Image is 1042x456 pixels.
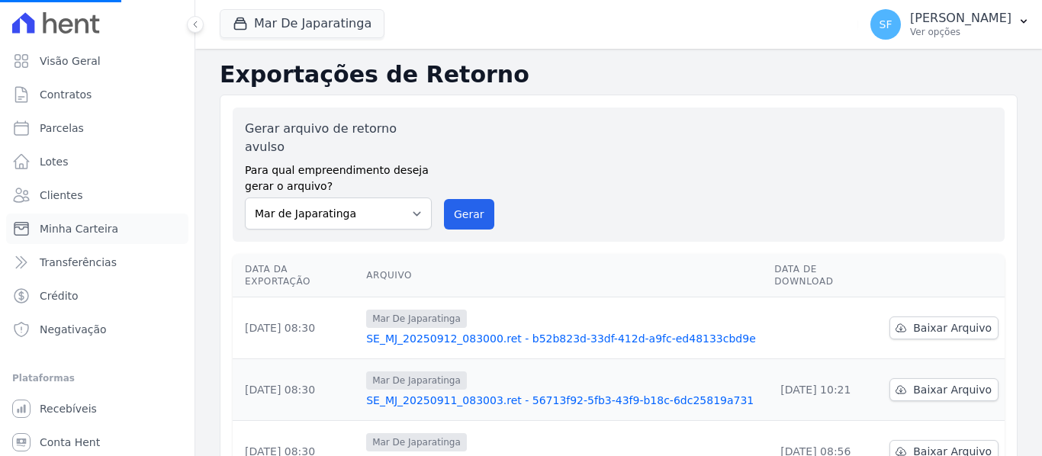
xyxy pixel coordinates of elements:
span: Clientes [40,188,82,203]
span: Recebíveis [40,401,97,416]
a: Lotes [6,146,188,177]
h2: Exportações de Retorno [220,61,1018,88]
span: Conta Hent [40,435,100,450]
a: Recebíveis [6,393,188,424]
button: SF [PERSON_NAME] Ver opções [858,3,1042,46]
a: Clientes [6,180,188,210]
a: Transferências [6,247,188,278]
span: Baixar Arquivo [913,320,992,336]
button: Gerar [444,199,494,230]
span: Negativação [40,322,107,337]
p: Ver opções [910,26,1011,38]
td: [DATE] 08:30 [233,297,360,359]
span: SF [880,19,892,30]
a: Contratos [6,79,188,110]
span: Minha Carteira [40,221,118,236]
a: Baixar Arquivo [889,316,999,339]
th: Data da Exportação [233,254,360,297]
span: Contratos [40,87,92,102]
span: Parcelas [40,120,84,136]
span: Baixar Arquivo [913,382,992,397]
span: Lotes [40,154,69,169]
span: Visão Geral [40,53,101,69]
span: Mar De Japaratinga [366,310,467,328]
th: Data de Download [768,254,883,297]
a: Parcelas [6,113,188,143]
a: Negativação [6,314,188,345]
a: SE_MJ_20250911_083003.ret - 56713f92-5fb3-43f9-b18c-6dc25819a731 [366,393,762,408]
a: Crédito [6,281,188,311]
div: Plataformas [12,369,182,387]
a: Baixar Arquivo [889,378,999,401]
label: Gerar arquivo de retorno avulso [245,120,432,156]
a: Minha Carteira [6,214,188,244]
span: Mar De Japaratinga [366,371,467,390]
td: [DATE] 08:30 [233,359,360,421]
button: Mar De Japaratinga [220,9,384,38]
th: Arquivo [360,254,768,297]
label: Para qual empreendimento deseja gerar o arquivo? [245,156,432,194]
p: [PERSON_NAME] [910,11,1011,26]
a: Visão Geral [6,46,188,76]
td: [DATE] 10:21 [768,359,883,421]
a: SE_MJ_20250912_083000.ret - b52b823d-33df-412d-a9fc-ed48133cbd9e [366,331,762,346]
span: Transferências [40,255,117,270]
span: Mar De Japaratinga [366,433,467,451]
span: Crédito [40,288,79,303]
